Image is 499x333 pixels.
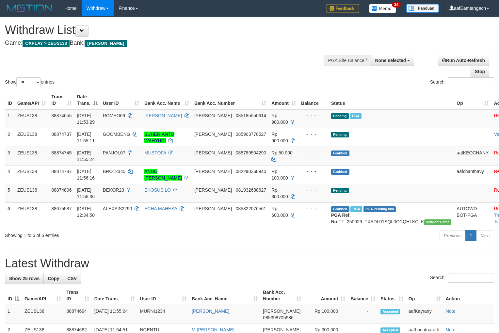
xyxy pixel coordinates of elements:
span: None selected [375,58,406,63]
a: EKOSUSILO [144,187,171,193]
span: ALEXSIS2290 [103,206,132,211]
span: 88675587 [51,206,72,211]
button: None selected [371,55,414,66]
td: ZEUS138 [15,147,49,165]
span: Show 25 rows [9,276,40,281]
span: [PERSON_NAME] [194,132,232,137]
span: Rp 900.000 [271,132,288,143]
th: Status [329,91,454,109]
td: ZEUS138 [15,184,49,202]
td: ZEUS138 [15,109,49,128]
th: Status: activate to sort column ascending [378,286,406,305]
div: - - - [301,131,326,137]
div: - - - [301,168,326,175]
img: MOTION_logo.png [5,3,55,13]
th: Game/API: activate to sort column ascending [22,286,64,305]
span: Copy 081932688627 to clipboard [236,187,266,193]
label: Show entries [5,77,55,87]
span: [DATE] 12:34:50 [77,206,95,218]
span: Accepted [380,327,400,333]
h1: Withdraw List [5,24,326,37]
img: panduan.png [406,4,439,13]
th: Trans ID: activate to sort column ascending [49,91,74,109]
span: Vendor URL: https://trx31.1velocity.biz [424,219,452,225]
td: TF_250929_TXADL01SQL0CCQHLKCLK [329,202,454,228]
span: Pending [331,113,349,119]
td: aafchanthavy [454,165,491,184]
th: Bank Acc. Name: activate to sort column ascending [142,91,192,109]
th: Date Trans.: activate to sort column descending [74,91,100,109]
span: [PERSON_NAME] [194,113,232,118]
td: ZEUS138 [15,128,49,147]
th: Amount: activate to sort column ascending [269,91,298,109]
span: [PERSON_NAME] [194,150,232,155]
div: - - - [301,150,326,156]
td: 4 [5,165,15,184]
td: 6 [5,202,15,228]
th: User ID: activate to sort column ascending [137,286,189,305]
a: Show 25 rows [5,273,44,284]
td: ZEUS138 [22,305,64,324]
a: 1 [465,230,476,241]
th: ID [5,91,15,109]
td: 2 [5,128,15,147]
span: DEKOR23 [103,187,124,193]
td: - [348,305,378,324]
a: Previous [440,230,466,241]
a: Note [446,309,456,314]
label: Search: [430,77,494,87]
span: [DATE] 11:53:29 [77,113,95,125]
a: ANDO [PERSON_NAME] [144,169,182,181]
span: PANJOL07 [103,150,125,155]
th: Op: activate to sort column ascending [454,91,491,109]
span: Marked by aafpengsreynich [350,206,362,212]
b: PGA Ref. No: [331,213,351,224]
label: Search: [430,273,494,283]
td: Rp 100,000 [304,305,348,324]
span: Grabbed [331,151,349,156]
span: Rp 600.000 [271,206,288,218]
div: - - - [301,205,326,212]
span: Pending [331,132,349,137]
td: aafKayrany [406,305,443,324]
span: 88874787 [51,169,72,174]
td: 1 [5,109,15,128]
span: 88874737 [51,132,72,137]
th: Trans ID: activate to sort column ascending [64,286,91,305]
span: Copy 085398705986 to clipboard [263,315,293,320]
span: Rp 100.000 [271,169,288,181]
span: 88874745 [51,150,72,155]
span: [DATE] 11:55:24 [77,150,95,162]
th: Bank Acc. Name: activate to sort column ascending [189,286,260,305]
select: Showentries [16,77,41,87]
span: Copy 085789504290 to clipboard [236,150,266,155]
td: AUTOWD-BOT-PGA [454,202,491,228]
th: Balance [298,91,329,109]
span: Copy 085185550614 to clipboard [236,113,266,118]
span: [DATE] 11:56:36 [77,187,95,199]
span: 88874806 [51,187,72,193]
span: OXPLAY > ZEUS138 [23,40,70,47]
h4: Game: Bank: [5,40,326,46]
td: 5 [5,184,15,202]
div: - - - [301,112,326,119]
span: BRO12345 [103,169,125,174]
div: Showing 1 to 6 of 6 entries [5,230,203,239]
span: Accepted [380,309,400,314]
a: ECHA MAHESA [144,206,177,211]
div: PGA Site Balance / [324,55,371,66]
span: [PERSON_NAME] [85,40,127,47]
a: M [PERSON_NAME] [192,327,234,332]
span: Rp 900.000 [271,113,288,125]
span: [PERSON_NAME] [263,309,300,314]
a: CSV [63,273,81,284]
td: ZEUS138 [15,202,49,228]
th: User ID: activate to sort column ascending [100,91,142,109]
a: [PERSON_NAME] [192,309,229,314]
a: MUSTOFA [144,150,166,155]
span: Copy 085903770527 to clipboard [236,132,266,137]
img: Feedback.jpg [327,4,359,13]
th: Op: activate to sort column ascending [406,286,443,305]
td: MURNI1234 [137,305,189,324]
th: Date Trans.: activate to sort column ascending [92,286,137,305]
